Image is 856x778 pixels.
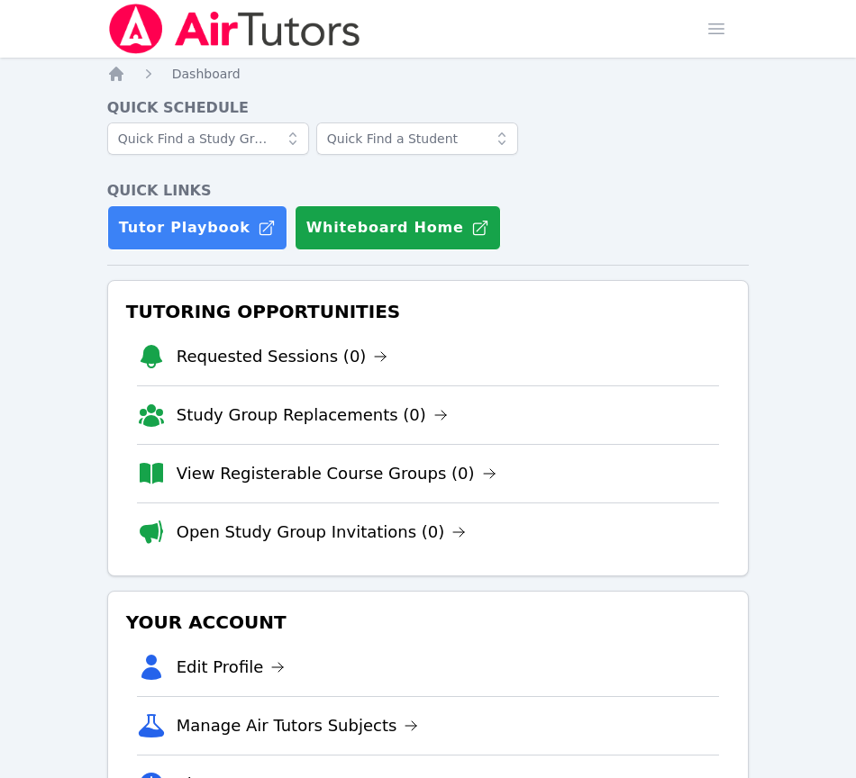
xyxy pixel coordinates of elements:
[177,655,286,680] a: Edit Profile
[107,97,750,119] h4: Quick Schedule
[295,205,501,250] button: Whiteboard Home
[107,4,362,54] img: Air Tutors
[177,461,496,486] a: View Registerable Course Groups (0)
[316,122,518,155] input: Quick Find a Student
[123,606,734,638] h3: Your Account
[123,295,734,328] h3: Tutoring Opportunities
[107,205,287,250] a: Tutor Playbook
[177,520,467,545] a: Open Study Group Invitations (0)
[177,344,388,369] a: Requested Sessions (0)
[177,403,448,428] a: Study Group Replacements (0)
[172,67,241,81] span: Dashboard
[177,713,419,738] a: Manage Air Tutors Subjects
[107,65,750,83] nav: Breadcrumb
[172,65,241,83] a: Dashboard
[107,122,309,155] input: Quick Find a Study Group
[107,180,750,202] h4: Quick Links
